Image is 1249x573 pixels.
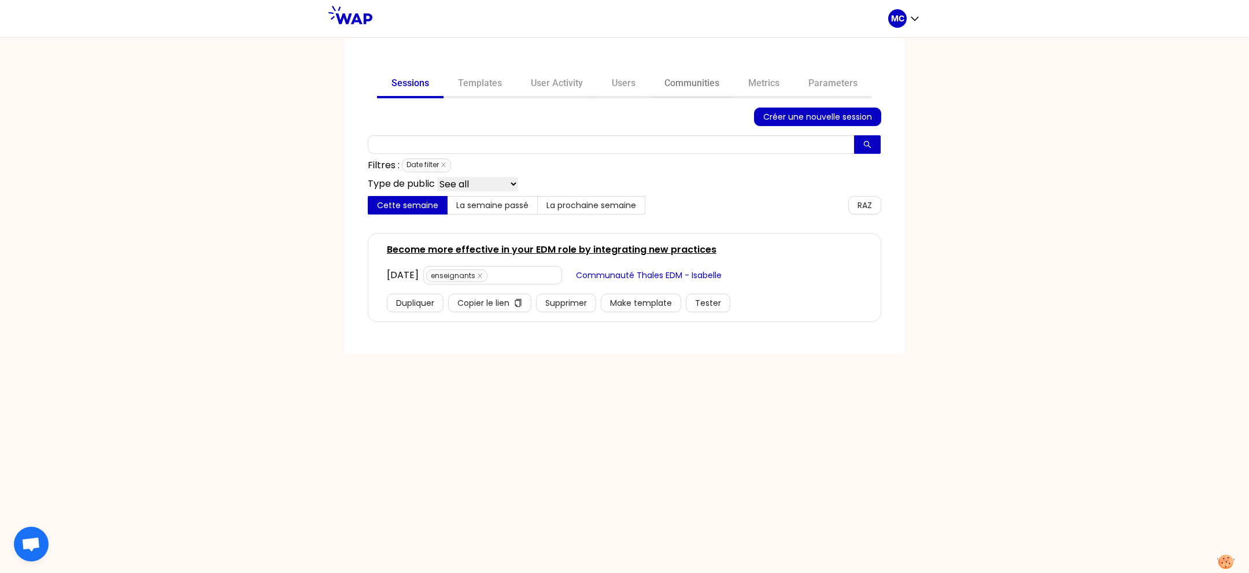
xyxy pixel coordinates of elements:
[545,297,587,309] span: Supprimer
[686,294,730,312] button: Tester
[444,71,516,98] a: Templates
[863,141,871,150] span: search
[854,135,881,154] button: search
[14,527,49,561] a: Ouvrir le chat
[858,199,872,212] span: RAZ
[567,266,731,284] button: Communauté Thales EDM - Isabelle
[601,294,681,312] button: Make template
[377,71,444,98] a: Sessions
[848,196,881,215] button: RAZ
[456,199,529,211] span: La semaine passé
[891,13,904,24] p: MC
[402,158,451,172] span: Date filter
[457,297,509,309] span: Copier le lien
[441,162,446,168] span: close
[426,269,487,282] span: enseignants
[396,297,434,309] span: Dupliquer
[536,294,596,312] button: Supprimer
[377,199,438,211] span: Cette semaine
[477,273,483,279] span: close
[597,71,650,98] a: Users
[754,108,881,126] button: Créer une nouvelle session
[368,158,400,172] p: Filtres :
[576,269,722,282] span: Communauté Thales EDM - Isabelle
[610,297,672,309] span: Make template
[695,297,721,309] span: Tester
[794,71,872,98] a: Parameters
[368,177,435,191] p: Type de public
[514,299,522,308] span: copy
[650,71,734,98] a: Communities
[387,294,444,312] button: Dupliquer
[448,294,531,312] button: Copier le liencopy
[734,71,794,98] a: Metrics
[387,268,419,282] div: [DATE]
[888,9,921,28] button: MC
[387,243,716,257] a: Become more effective in your EDM role by integrating new practices
[516,71,597,98] a: User Activity
[546,199,636,211] span: La prochaine semaine
[763,110,872,123] span: Créer une nouvelle session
